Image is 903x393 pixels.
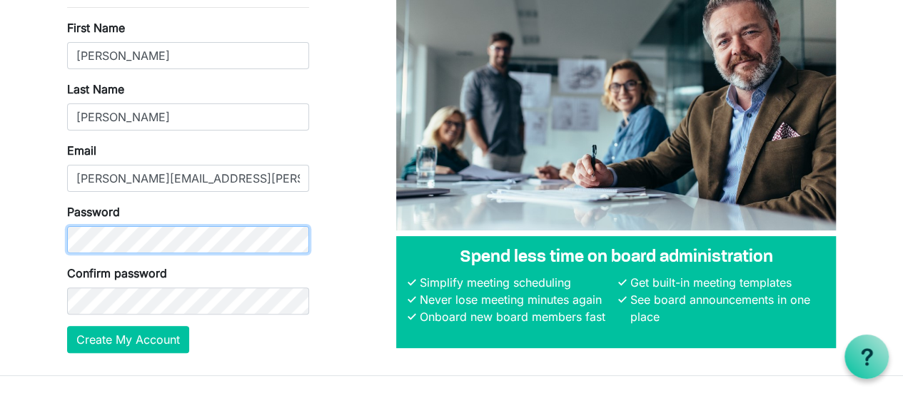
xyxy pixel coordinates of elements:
label: Email [67,142,96,159]
li: Get built-in meeting templates [626,274,824,291]
label: Confirm password [67,265,167,282]
h4: Spend less time on board administration [408,247,824,268]
li: Simplify meeting scheduling [416,274,615,291]
li: See board announcements in one place [626,291,824,325]
label: Password [67,203,120,220]
button: Create My Account [67,326,189,353]
label: First Name [67,19,125,36]
li: Onboard new board members fast [416,308,615,325]
label: Last Name [67,81,124,98]
li: Never lose meeting minutes again [416,291,615,308]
